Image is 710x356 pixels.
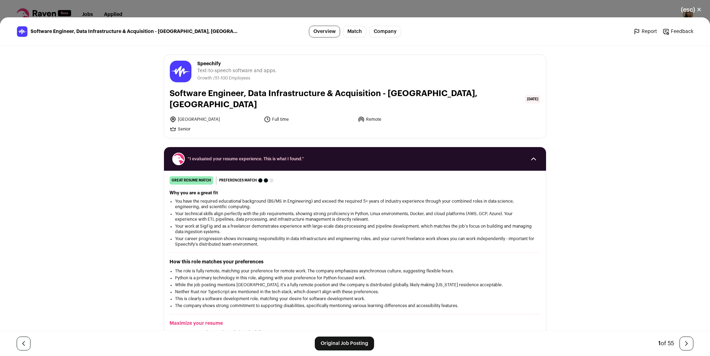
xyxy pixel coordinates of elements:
li: Python is a primary technology in this role, aligning with your preference for Python-focused work. [175,275,535,281]
li: Growth [197,76,213,81]
p: Increase your match score by including the following into your resume [170,330,540,335]
li: Your work at SigFig and as a freelancer demonstrates experience with large-scale data processing ... [175,223,535,235]
h2: Why you are a great fit [170,190,540,196]
a: Overview [309,26,340,37]
li: The company shows strong commitment to supporting disabilities, specifically mentioning various l... [175,303,535,308]
li: While the job posting mentions [GEOGRAPHIC_DATA], it's a fully remote position and the company is... [175,282,535,288]
li: Remote [358,116,448,123]
span: 51-100 Employees [215,76,250,80]
span: Preferences match [219,177,257,184]
span: “I evaluated your resume experience. This is what I found.” [188,156,522,162]
div: of 55 [658,339,674,348]
span: Text-to-speech software and apps. [197,67,277,74]
li: Full time [264,116,354,123]
img: 59b05ed76c69f6ff723abab124283dfa738d80037756823f9fc9e3f42b66bce3.jpg [17,26,27,37]
li: / [213,76,250,81]
a: Match [343,26,366,37]
button: Close modal [673,2,710,17]
span: 1 [658,341,661,346]
span: Speechify [197,60,277,67]
li: Your career progression shows increasing responsibility in data infrastructure and engineering ro... [175,236,535,247]
li: [GEOGRAPHIC_DATA] [170,116,260,123]
li: This is clearly a software development role, matching your desire for software development work. [175,296,535,302]
li: Senior [170,126,260,133]
li: You have the required educational background (BS/MS in Engineering) and exceed the required 5+ ye... [175,198,535,210]
span: [DATE] [525,95,540,103]
img: 59b05ed76c69f6ff723abab124283dfa738d80037756823f9fc9e3f42b66bce3.jpg [170,61,191,82]
h2: Maximize your resume [170,320,540,327]
li: Neither Rust nor TypeScript are mentioned in the tech stack, which doesn't align with these prefe... [175,289,535,295]
div: great resume match [170,176,213,185]
a: Report [633,28,657,35]
h2: How this role matches your preferences [170,258,540,265]
li: The role is fully remote, matching your preference for remote work. The company emphasizes asynch... [175,268,535,274]
h1: Software Engineer, Data Infrastructure & Acquisition - [GEOGRAPHIC_DATA], [GEOGRAPHIC_DATA] [170,88,522,110]
a: Original Job Posting [315,337,374,350]
a: Company [369,26,401,37]
li: Your technical skills align perfectly with the job requirements, showing strong proficiency in Py... [175,211,535,222]
span: Software Engineer, Data Infrastructure & Acquisition - [GEOGRAPHIC_DATA], [GEOGRAPHIC_DATA] [31,28,239,35]
a: Feedback [663,28,693,35]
